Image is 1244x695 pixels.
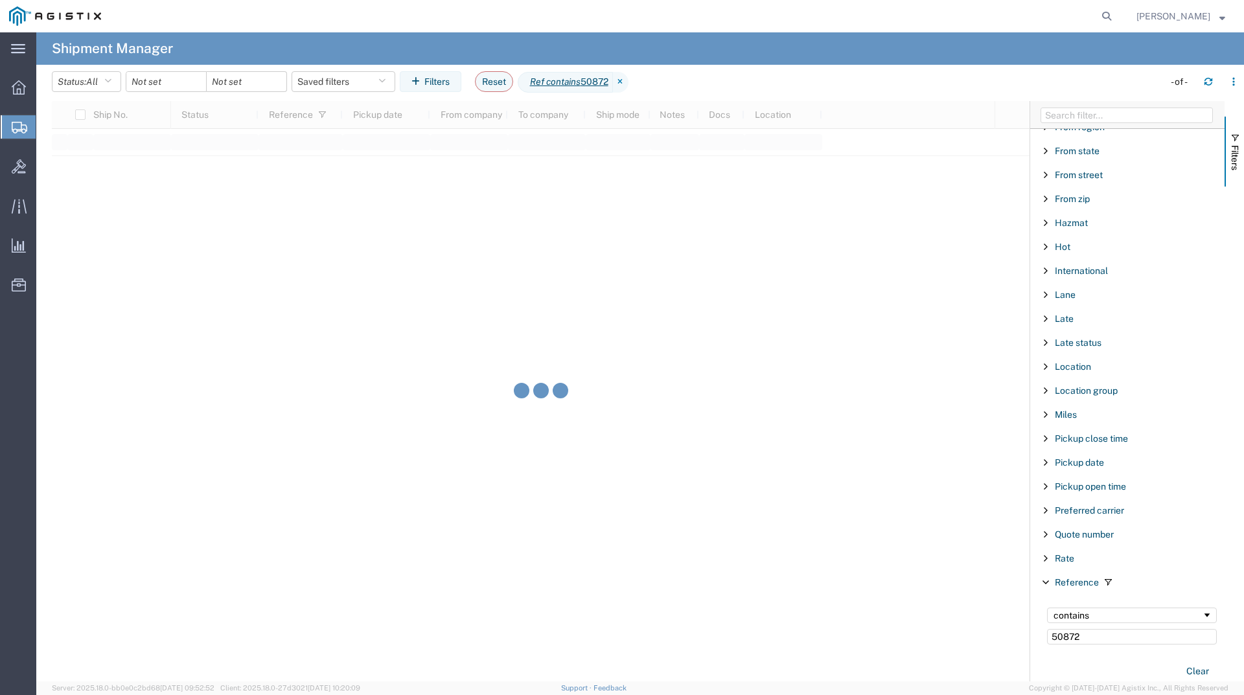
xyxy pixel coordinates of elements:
span: Late [1055,313,1074,324]
span: Filters [1230,145,1240,170]
input: Filter Columns Input [1041,108,1213,123]
span: Ref contains 50872 [518,72,613,93]
input: Not set [207,72,286,91]
div: Filtering operator [1047,608,1217,623]
button: Saved filters [292,71,395,92]
span: Preferred carrier [1055,505,1124,516]
span: Lane [1055,290,1076,300]
img: logo [9,6,101,26]
span: Location [1055,361,1091,372]
span: Location group [1055,385,1118,396]
span: Rate [1055,553,1074,564]
input: Filter Value [1047,629,1217,644]
span: Late status [1055,337,1101,348]
button: [PERSON_NAME] [1136,8,1226,24]
input: Not set [126,72,206,91]
span: Pickup date [1055,457,1104,468]
button: Filters [400,71,461,92]
button: Clear [1179,661,1217,682]
h4: Shipment Manager [52,32,173,65]
span: Pickup close time [1055,433,1128,444]
span: Stuart Packer [1136,9,1210,23]
a: Support [561,684,593,692]
span: [DATE] 10:20:09 [308,684,360,692]
span: International [1055,266,1108,276]
span: Quote number [1055,529,1114,540]
i: Ref contains [530,75,581,89]
span: Client: 2025.18.0-27d3021 [220,684,360,692]
span: Server: 2025.18.0-bb0e0c2bd68 [52,684,214,692]
span: From state [1055,146,1100,156]
span: Copyright © [DATE]-[DATE] Agistix Inc., All Rights Reserved [1029,683,1228,694]
div: contains [1054,610,1202,621]
div: Filter List 66 Filters [1030,129,1225,681]
span: All [86,76,98,87]
span: Reference [1055,577,1099,587]
span: Miles [1055,409,1077,420]
span: Pickup open time [1055,481,1126,492]
div: - of - [1171,75,1193,89]
span: From street [1055,170,1103,180]
span: Hazmat [1055,218,1088,228]
button: Reset [475,71,513,92]
span: Hot [1055,242,1070,252]
span: From zip [1055,194,1090,204]
span: [DATE] 09:52:52 [160,684,214,692]
button: Status:All [52,71,121,92]
a: Feedback [593,684,627,692]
